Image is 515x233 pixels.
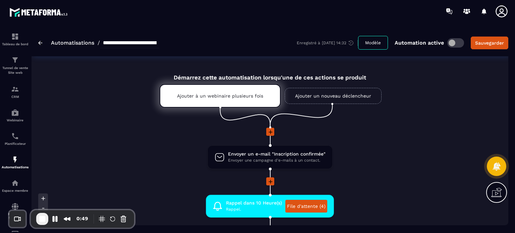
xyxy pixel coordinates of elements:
a: formationformationTunnel de vente Site web [2,51,28,80]
p: Webinaire [2,118,28,122]
p: Espace membre [2,189,28,192]
p: Planificateur [2,142,28,145]
button: Modèle [358,36,388,50]
a: automationsautomationsWebinaire [2,104,28,127]
p: Ajouter à un webinaire plusieurs fois [177,93,263,99]
img: logo [9,6,70,18]
p: CRM [2,95,28,99]
a: automationsautomationsAutomatisations [2,151,28,174]
img: formation [11,56,19,64]
img: formation [11,33,19,41]
img: automations [11,109,19,117]
span: Envoyer une campagne d'e-mails à un contact. [228,157,326,164]
span: / [98,40,100,46]
img: automations [11,156,19,164]
button: Sauvegarder [471,37,508,49]
span: Rappel. [226,206,282,213]
img: automations [11,179,19,187]
a: formationformationCRM [2,80,28,104]
p: Tunnel de vente Site web [2,66,28,75]
p: Automatisations [2,165,28,169]
div: Sauvegarder [475,40,504,46]
span: Envoyer un e-mail "Inscription confirmée" [228,151,326,157]
p: Tableau de bord [2,42,28,46]
span: Rappel dans 10 Heure(s) [226,200,282,206]
div: Démarrez cette automatisation lorsqu'une de ces actions se produit [143,66,397,81]
div: Enregistré à [297,40,358,46]
a: schedulerschedulerPlanificateur [2,127,28,151]
a: social-networksocial-networkRéseaux Sociaux [2,197,28,225]
img: formation [11,85,19,93]
p: Automation active [395,40,444,46]
p: Réseaux Sociaux [2,212,28,220]
p: [DATE] 14:32 [322,41,346,45]
a: formationformationTableau de bord [2,27,28,51]
img: social-network [11,202,19,211]
a: automationsautomationsEspace membre [2,174,28,197]
img: arrow [38,41,43,45]
img: scheduler [11,132,19,140]
a: Automatisations [51,40,94,46]
a: Ajouter un nouveau déclencheur [285,88,382,104]
a: File d'attente (4) [285,200,327,213]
